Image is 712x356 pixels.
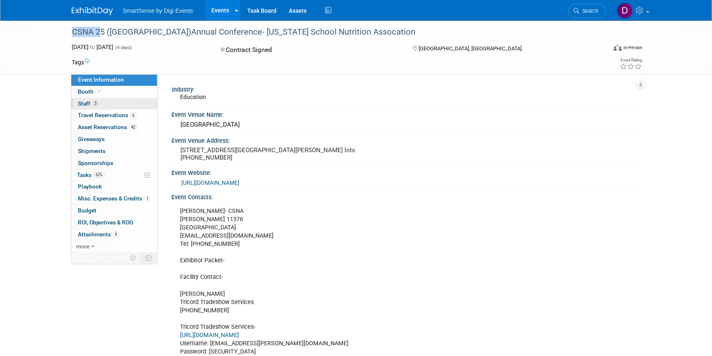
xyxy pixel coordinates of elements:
a: Search [568,4,606,18]
span: Misc. Expenses & Credits [78,195,150,202]
span: 62% [94,172,105,178]
span: 1 [144,196,150,202]
div: In-Person [623,45,642,51]
span: 3 [92,100,98,106]
div: Contract Signed [218,43,400,57]
span: more [76,243,89,250]
a: more [71,241,157,252]
img: Format-Inperson.png [614,44,622,51]
td: Tags [72,58,89,66]
span: 42 [129,124,137,130]
div: Industry: [172,83,637,94]
a: Asset Reservations42 [71,122,157,133]
div: Event Venue Name: [171,108,640,119]
span: Education [180,94,206,100]
div: Event Contacts: [171,191,640,201]
a: Travel Reservations6 [71,110,157,121]
span: Budget [78,207,96,214]
span: Asset Reservations [78,124,137,130]
img: ExhibitDay [72,7,113,15]
span: Travel Reservations [78,112,136,118]
span: ROI, Objectives & ROO [78,219,133,226]
div: [GEOGRAPHIC_DATA] [178,118,634,131]
span: Sponsorships [78,160,113,166]
a: ROI, Objectives & ROO [71,217,157,229]
span: Booth [78,88,103,95]
a: [URL][DOMAIN_NAME] [181,179,239,186]
pre: [STREET_ADDRESS][GEOGRAPHIC_DATA][PERSON_NAME] lots [PHONE_NUMBER] [180,146,358,161]
span: Shipments [78,148,105,154]
span: 6 [113,231,119,237]
span: [GEOGRAPHIC_DATA], [GEOGRAPHIC_DATA] [419,45,522,52]
span: Event Information [78,76,124,83]
a: Misc. Expenses & Credits1 [71,193,157,205]
a: Budget [71,205,157,217]
div: Event Rating [620,58,642,62]
div: Event Website: [171,167,640,177]
a: Playbook [71,181,157,193]
span: Attachments [78,231,119,238]
span: Giveaways [78,136,105,142]
a: Staff3 [71,98,157,110]
span: Search [579,8,598,14]
a: [URL][DOMAIN_NAME] [180,332,239,339]
span: SmartSense by Digi Events [123,7,193,14]
span: (4 days) [115,45,132,50]
span: Tasks [77,172,105,178]
td: Personalize Event Tab Strip [126,252,141,263]
i: Booth reservation complete [97,89,101,94]
span: to [89,44,96,50]
td: Toggle Event Tabs [141,252,157,263]
a: Shipments [71,146,157,157]
div: Event Format [557,43,642,55]
a: Attachments6 [71,229,157,240]
img: Dan Tiernan [617,3,632,19]
span: [DATE] [DATE] [72,44,113,50]
a: Sponsorships [71,158,157,169]
span: 6 [130,112,136,118]
a: Tasks62% [71,170,157,181]
div: Event Venue Address: [171,134,640,145]
a: Event Information [71,74,157,86]
a: Booth [71,86,157,98]
div: CSNA 25 ([GEOGRAPHIC_DATA])Annual Conference- [US_STATE] School Nutrition Assocation [69,25,594,40]
a: Giveaways [71,134,157,145]
span: Playbook [78,183,102,190]
span: Staff [78,100,98,107]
